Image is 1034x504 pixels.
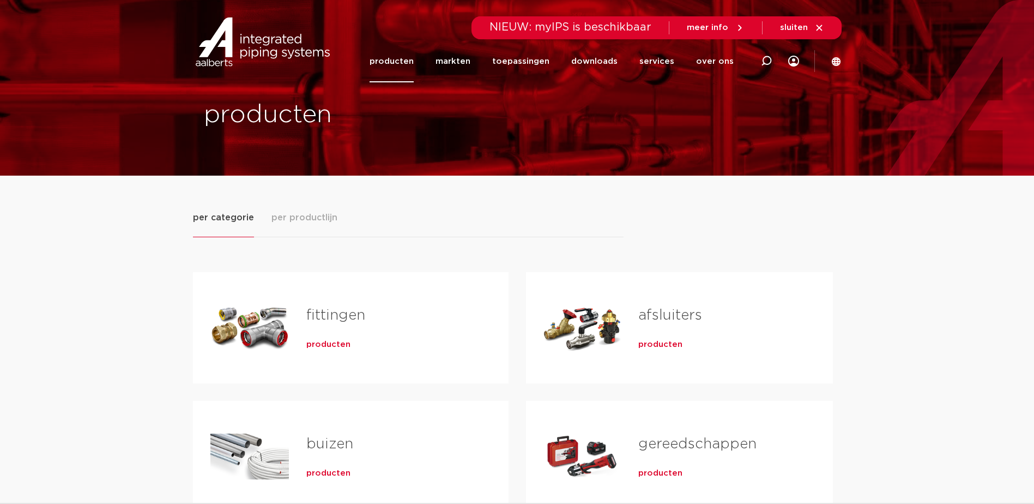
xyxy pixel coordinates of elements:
a: producten [370,40,414,82]
span: sluiten [780,23,808,32]
span: NIEUW: myIPS is beschikbaar [489,22,651,33]
a: afsluiters [638,308,702,322]
a: producten [638,339,682,350]
h1: producten [204,98,512,133]
a: producten [638,468,682,479]
a: buizen [306,437,353,451]
a: services [639,40,674,82]
a: producten [306,339,350,350]
a: downloads [571,40,618,82]
span: per productlijn [271,211,337,224]
a: gereedschappen [638,437,757,451]
a: producten [306,468,350,479]
a: meer info [687,23,745,33]
a: fittingen [306,308,365,322]
a: toepassingen [492,40,549,82]
a: over ons [696,40,734,82]
nav: Menu [370,40,734,82]
a: sluiten [780,23,824,33]
span: meer info [687,23,728,32]
a: markten [436,40,470,82]
span: per categorie [193,211,254,224]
